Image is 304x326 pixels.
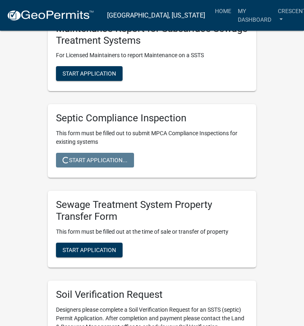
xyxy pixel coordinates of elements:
h5: Septic Compliance Inspection [56,112,248,124]
a: My Dashboard [235,3,275,27]
button: Start Application... [56,153,134,167]
span: Start Application... [63,157,127,163]
a: Home [212,3,235,19]
button: Start Application [56,243,123,257]
p: This form must be filled out to submit MPCA Compliance Inspections for existing systems [56,129,248,146]
button: Start Application [56,66,123,81]
span: Start Application [63,70,116,77]
h5: Soil Verification Request [56,289,248,301]
span: Start Application [63,246,116,253]
p: For Licensed Maintainers to report Maintenance on a SSTS [56,51,248,60]
h5: Maintenance Report for Subsurface Sewage Treatment Systems [56,23,248,47]
h5: Sewage Treatment System Property Transfer Form [56,199,248,223]
a: [GEOGRAPHIC_DATA], [US_STATE] [107,9,205,22]
p: This form must be filled out at the time of sale or transfer of property [56,228,248,236]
